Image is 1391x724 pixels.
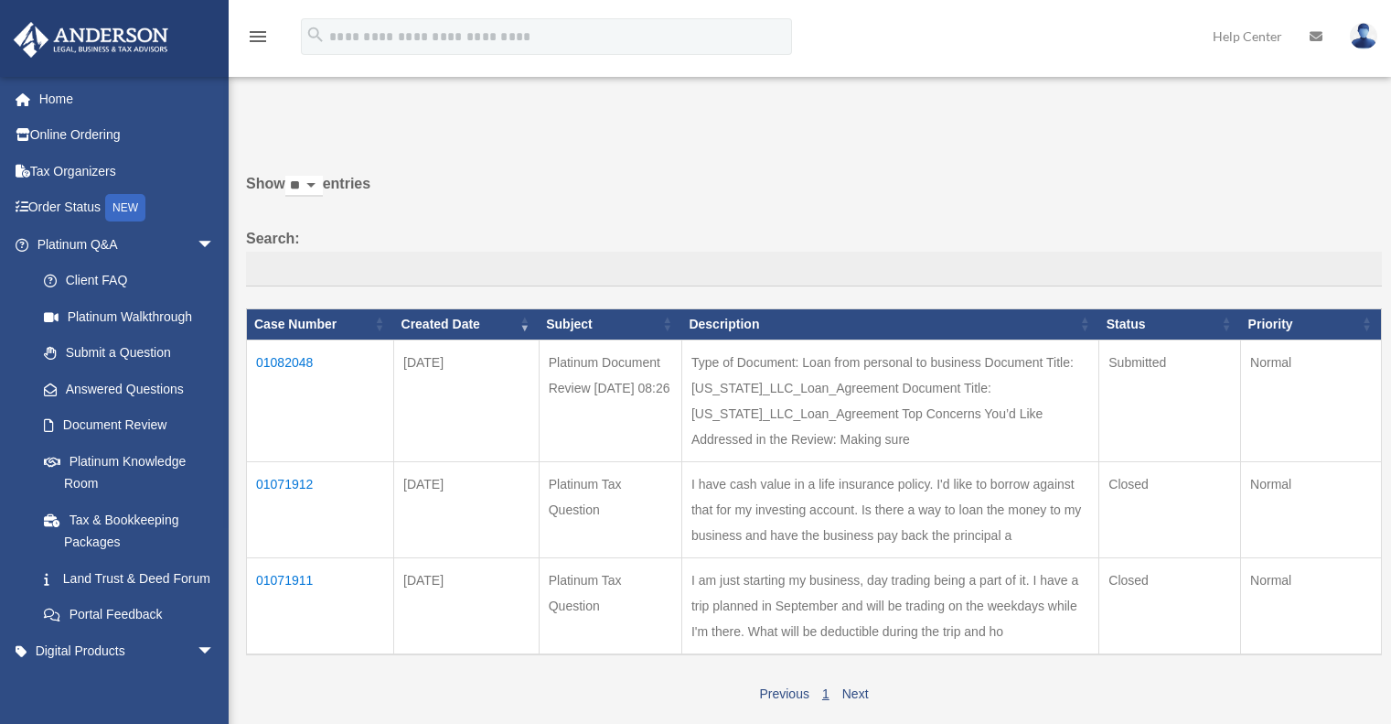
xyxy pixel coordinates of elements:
[305,25,326,45] i: search
[681,557,1098,654] td: I am just starting my business, day trading being a part of it. I have a trip planned in Septembe...
[247,557,394,654] td: 01071911
[842,686,869,701] a: Next
[681,461,1098,557] td: I have cash value in a life insurance policy. I'd like to borrow against that for my investing ac...
[13,153,242,189] a: Tax Organizers
[246,252,1382,286] input: Search:
[247,340,394,461] td: 01082048
[1099,340,1241,461] td: Submitted
[26,371,224,407] a: Answered Questions
[539,557,681,654] td: Platinum Tax Question
[13,632,242,669] a: Digital Productsarrow_drop_down
[681,308,1098,340] th: Description: activate to sort column ascending
[26,443,233,502] a: Platinum Knowledge Room
[246,226,1382,286] label: Search:
[247,26,269,48] i: menu
[394,340,540,461] td: [DATE]
[822,686,829,701] a: 1
[1099,308,1241,340] th: Status: activate to sort column ascending
[26,502,233,560] a: Tax & Bookkeeping Packages
[285,176,323,197] select: Showentries
[394,461,540,557] td: [DATE]
[13,117,242,154] a: Online Ordering
[197,226,233,264] span: arrow_drop_down
[1241,308,1382,340] th: Priority: activate to sort column ascending
[1241,461,1382,557] td: Normal
[1099,461,1241,557] td: Closed
[13,226,233,263] a: Platinum Q&Aarrow_drop_down
[1241,557,1382,654] td: Normal
[539,461,681,557] td: Platinum Tax Question
[394,308,540,340] th: Created Date: activate to sort column ascending
[26,335,233,372] a: Submit a Question
[26,298,233,335] a: Platinum Walkthrough
[539,308,681,340] th: Subject: activate to sort column ascending
[759,686,808,701] a: Previous
[13,189,242,227] a: Order StatusNEW
[539,340,681,461] td: Platinum Document Review [DATE] 08:26
[1241,340,1382,461] td: Normal
[105,194,145,222] div: NEW
[26,597,233,633] a: Portal Feedback
[247,32,269,48] a: menu
[1350,23,1377,49] img: User Pic
[247,461,394,557] td: 01071912
[197,632,233,670] span: arrow_drop_down
[247,308,394,340] th: Case Number: activate to sort column ascending
[394,557,540,654] td: [DATE]
[26,263,233,299] a: Client FAQ
[681,340,1098,461] td: Type of Document: Loan from personal to business Document Title: [US_STATE]_LLC_Loan_Agreement Do...
[246,171,1382,215] label: Show entries
[26,560,233,597] a: Land Trust & Deed Forum
[13,81,242,117] a: Home
[26,407,233,444] a: Document Review
[8,22,174,58] img: Anderson Advisors Platinum Portal
[1099,557,1241,654] td: Closed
